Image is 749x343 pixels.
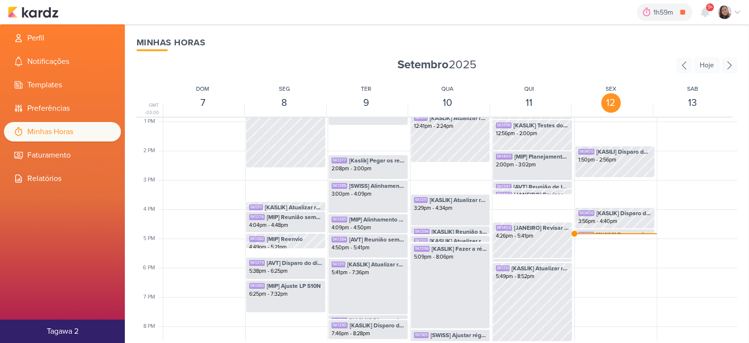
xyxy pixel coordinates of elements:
[8,6,59,18] img: kardz.app
[496,192,512,198] div: SK1402
[414,246,430,252] div: SK1396
[694,57,720,73] div: Hoje
[249,267,322,275] div: 5:38pm - 6:25pm
[687,84,698,93] div: SAB
[524,84,534,93] div: QUI
[414,122,487,130] div: 12:41pm - 2:24pm
[196,84,209,93] div: DOM
[4,52,121,71] li: Notificações
[496,184,512,190] div: SK1397
[332,262,345,267] div: SK1311
[578,156,651,164] div: 1:50pm - 2:56pm
[349,235,405,244] span: [AVT] Reunião semanal - 17 as 18hs
[332,183,347,189] div: SK1386
[596,147,651,156] span: [KASILI] Disparo do dia 12/09 - Corretores
[267,213,322,222] span: [MIP] Reunião semanal - 16h as 17:30hs
[137,36,737,49] div: Minhas Horas
[4,122,121,141] li: Minhas Horas
[350,321,405,330] span: [KASLIK] Disparo do dia 10/09 - CORRETORES
[653,7,676,18] div: 1h59m
[514,152,569,161] span: [MIP] Planejamento Terras De Minas
[397,57,476,73] span: 2025
[349,316,405,325] span: [KASLIK] Disparo do dia 10/09 - LEADS NOVOS E ANTIGOS
[414,332,429,338] div: SK1165
[349,156,405,165] span: [Kaslik] Pegar os resultados dos disparo e atualizar planilha
[332,237,347,242] div: SK1384
[438,93,457,113] div: 10
[414,115,428,121] div: SK1311
[414,197,428,203] div: SK1311
[496,265,510,271] div: SK1311
[332,217,347,222] div: SK1385
[332,244,405,252] div: 4:50pm - 5:41pm
[349,215,405,224] span: [MIP] Alinhamento de Social - 16:00 as 17:00hs.
[514,260,569,269] span: [JANEIRO] Reenvio de Janeiro
[144,118,161,126] div: 1 PM
[596,209,651,218] span: [KASLIK] Disparo do dia 12/09 - LEADS NOVOS E ANTIGOS
[193,93,213,113] div: 7
[143,147,161,155] div: 2 PM
[249,283,265,289] div: SK1365
[249,222,322,229] div: 4:04pm - 4:48pm
[143,293,161,302] div: 7 PM
[514,190,569,199] span: [JANEIRO] Revisar os conteudos de Carbon e liberar para aprovação do cliente
[143,176,161,184] div: 3 PM
[496,232,569,240] div: 4:26pm - 5:41pm
[513,182,569,191] span: [AVT] Reunião de Inbound e social
[519,93,539,113] div: 11
[596,230,651,239] span: [SWISS] Fazer a régua de compradores (Com base no que foi apresentado pelo cliente)
[356,93,376,113] div: 9
[441,84,453,93] div: QUA
[4,145,121,165] li: Faturamento
[414,204,487,212] div: 3:29pm - 4:34pm
[249,243,322,251] div: 4:49pm - 5:21pm
[349,182,405,190] span: [SWISS] Alinhamento régua de comunicação [GEOGRAPHIC_DATA] e TAGAWA
[512,264,569,273] span: [KASLIK] Atualizar relatório de leads que o [PERSON_NAME] pediu
[249,236,265,242] div: SK1382
[683,93,702,113] div: 13
[332,318,347,323] div: SK1389
[4,28,121,48] li: Perfil
[279,84,290,93] div: SEG
[249,260,265,266] div: SK1379
[332,165,405,173] div: 2:08pm - 3:00pm
[496,122,512,128] div: SK1398
[606,84,616,93] div: SEX
[267,259,322,267] span: [AVT] Disparo do dia 10/09 - Éden
[275,93,294,113] div: 8
[496,154,512,160] div: SK1400
[708,3,713,11] span: 9+
[347,260,405,269] span: [KASLIK] Atualizar relatório de leads que o [PERSON_NAME] pediu
[332,158,347,163] div: SK1377
[249,290,322,298] div: 6:25pm - 7:32pm
[514,223,569,232] span: [JANEIRO] Revisar os conteudos de Carbon e liberar para aprovação do cliente
[137,102,161,117] div: GMT -03:00
[143,235,161,243] div: 5 PM
[143,264,161,272] div: 6 PM
[332,269,405,277] div: 5:41pm - 7:36pm
[143,323,161,331] div: 8 PM
[4,99,121,118] li: Preferências
[4,75,121,95] li: Templates
[430,237,487,245] span: [KASLIK] Atualizar relatório de leads que o [PERSON_NAME] pediu
[513,121,569,130] span: [KASLIK] Testes do disparo de kaslik
[601,93,621,113] div: 12
[431,331,487,340] span: [SWISS] Ajustar régua de Swiss
[430,196,487,204] span: [KASLIK] Atualizar relatório de leads que o [PERSON_NAME] pediu
[432,227,487,236] span: [KASLIK] Reunião semanal
[414,229,430,235] div: SK1394
[430,114,487,122] span: [KASLIK] Atualizar relatório de leads que o [PERSON_NAME] pediu
[496,225,512,231] div: SK1402
[578,218,651,225] div: 3:56pm - 4:40pm
[397,58,449,72] strong: Setembro
[267,282,321,290] span: [MIP] Ajuste LP S10N
[496,161,569,169] div: 2:00pm - 3:02pm
[4,169,121,188] li: Relatórios
[265,203,322,212] span: [KASLIK] Atualizar relatório de leads que o [PERSON_NAME] pediu
[578,232,594,238] div: SK1388
[414,253,487,261] div: 5:09pm - 8:06pm
[332,330,405,338] div: 7:46pm - 8:28pm
[361,84,371,93] div: TER
[249,204,263,210] div: SK1311
[578,210,594,216] div: SK1406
